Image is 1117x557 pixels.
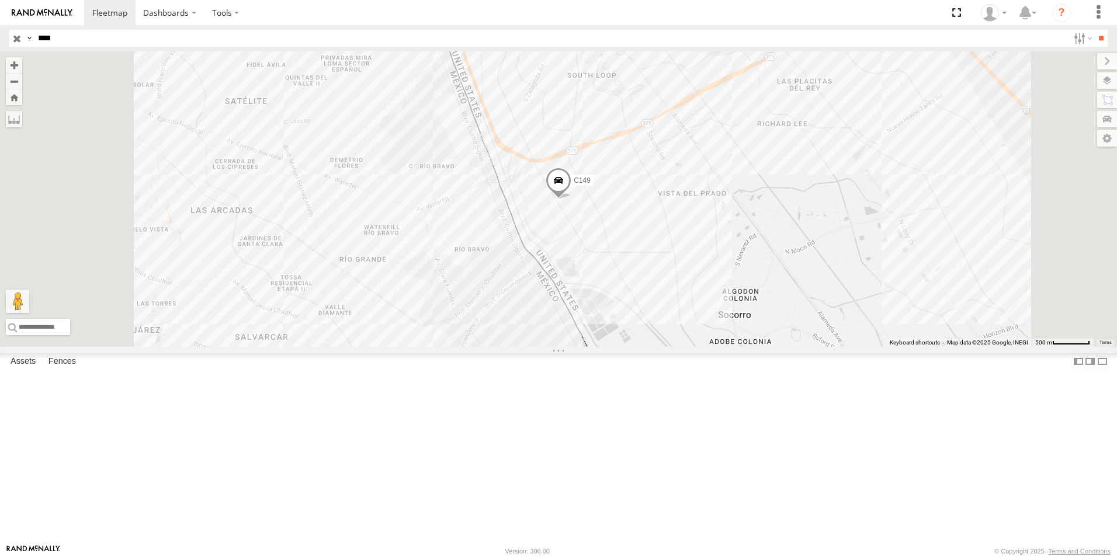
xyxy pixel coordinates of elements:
[6,73,22,89] button: Zoom out
[12,9,72,17] img: rand-logo.svg
[6,89,22,105] button: Zoom Home
[6,111,22,127] label: Measure
[947,339,1028,346] span: Map data ©2025 Google, INEGI
[1052,4,1071,22] i: ?
[977,4,1011,22] div: Omar Miranda
[6,290,29,313] button: Drag Pegman onto the map to open Street View
[1032,339,1094,347] button: Map Scale: 500 m per 61 pixels
[994,548,1111,555] div: © Copyright 2025 -
[6,57,22,73] button: Zoom in
[890,339,940,347] button: Keyboard shortcuts
[25,30,34,47] label: Search Query
[43,353,82,370] label: Fences
[1084,353,1096,370] label: Dock Summary Table to the Right
[1049,548,1111,555] a: Terms and Conditions
[1035,339,1052,346] span: 500 m
[1099,340,1112,345] a: Terms (opens in new tab)
[1097,353,1108,370] label: Hide Summary Table
[574,177,591,185] span: C149
[6,545,60,557] a: Visit our Website
[5,353,41,370] label: Assets
[1097,130,1117,147] label: Map Settings
[1069,30,1094,47] label: Search Filter Options
[1073,353,1084,370] label: Dock Summary Table to the Left
[505,548,550,555] div: Version: 306.00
